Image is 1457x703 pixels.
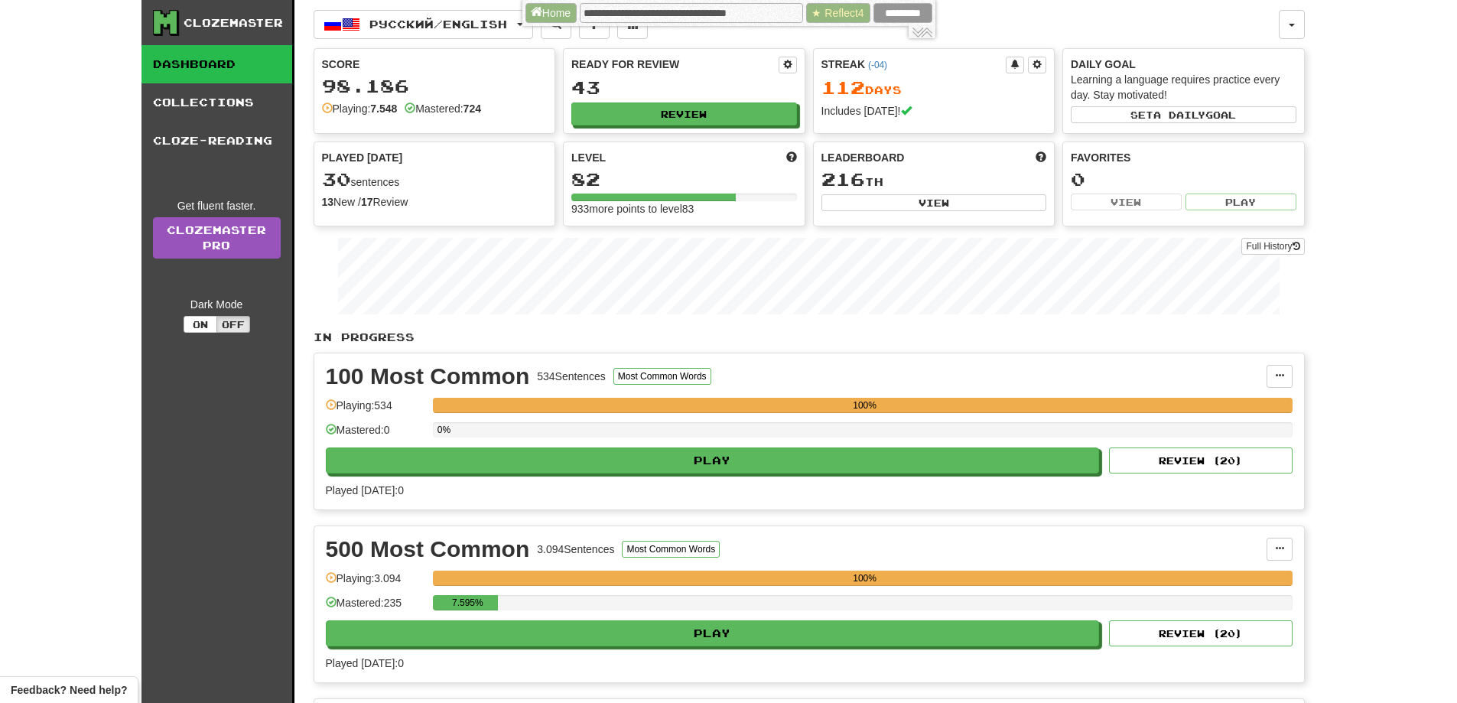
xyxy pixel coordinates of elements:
div: Daily Goal [1071,57,1296,72]
span: Played [DATE]: 0 [326,657,404,669]
span: 216 [821,168,865,190]
button: On [184,316,217,333]
button: Full History [1241,238,1304,255]
button: Review (20) [1109,620,1293,646]
div: Playing: [322,101,398,116]
button: Play [326,620,1100,646]
div: 7.595% [437,595,498,610]
div: Playing: 534 [326,398,425,423]
div: sentences [322,170,548,190]
strong: 7.548 [370,103,397,115]
div: 98.186 [322,76,548,96]
div: Day s [821,78,1047,98]
div: 100% [437,398,1293,413]
a: ★ Reflect4 [806,3,870,23]
span: Played [DATE] [322,150,403,165]
div: Score [322,57,548,72]
div: 100% [437,571,1293,586]
span: a daily [1153,109,1205,120]
div: 0 [1071,170,1296,189]
button: Play [1185,194,1296,210]
span: 112 [821,76,865,98]
div: Streak [821,57,1007,72]
div: 3.094 Sentences [537,542,614,557]
button: Most Common Words [622,541,720,558]
a: Home [525,3,577,23]
strong: 13 [322,196,334,208]
button: Seta dailygoal [1071,106,1296,123]
div: 100 Most Common [326,365,530,388]
strong: 17 [361,196,373,208]
div: Mastered: [405,101,481,116]
div: Mastered: 0 [326,422,425,448]
a: Dashboard [141,45,292,83]
p: In Progress [314,330,1305,345]
button: View [1071,194,1182,210]
div: 933 more points to level 83 [571,201,797,216]
div: Mastered: 235 [326,595,425,620]
button: Off [216,316,250,333]
span: Played [DATE]: 0 [326,484,404,496]
a: (-04) [868,60,887,70]
div: Dark Mode [153,297,281,312]
div: Favorites [1071,150,1296,165]
div: Clozemaster [184,15,283,31]
div: Learning a language requires practice every day. Stay motivated! [1071,72,1296,103]
div: New / Review [322,194,548,210]
div: 43 [571,78,797,97]
span: 30 [322,168,351,190]
span: Русский / English [369,18,507,31]
div: 534 Sentences [537,369,606,384]
button: Play [326,448,1100,474]
button: Русский/English [314,10,533,39]
div: Includes [DATE]! [821,103,1047,119]
a: Cloze-Reading [141,122,292,160]
div: Playing: 3.094 [326,571,425,596]
div: Get fluent faster. [153,198,281,213]
span: Score more points to level up [786,150,797,165]
div: Show/hide proxy navigation bar [909,26,935,38]
button: Review [571,103,797,125]
div: Ready for Review [571,57,779,72]
a: ClozemasterPro [153,217,281,259]
div: 82 [571,170,797,189]
button: View [821,194,1047,211]
a: Collections [141,83,292,122]
span: Open feedback widget [11,682,127,698]
strong: 724 [463,103,481,115]
button: Most Common Words [613,368,711,385]
span: Level [571,150,606,165]
div: 500 Most Common [326,538,530,561]
span: Leaderboard [821,150,905,165]
div: th [821,170,1047,190]
span: This week in points, UTC [1036,150,1046,165]
button: Review (20) [1109,448,1293,474]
